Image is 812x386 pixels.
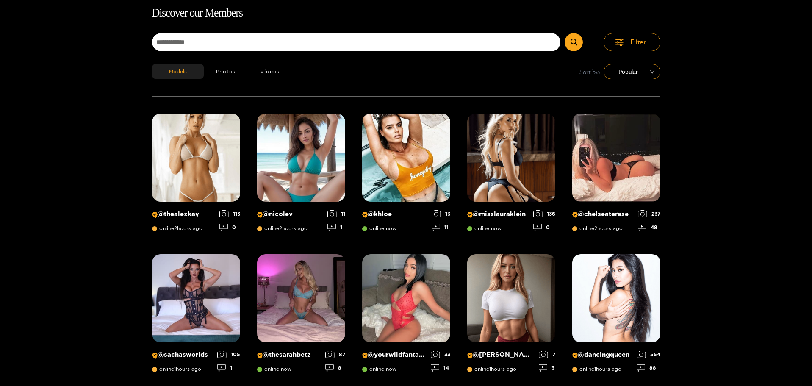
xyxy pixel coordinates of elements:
a: Creator Profile Image: sachasworlds@sachasworldsonline1hours ago1051 [152,254,240,378]
button: Photos [204,64,248,79]
p: @ dancingqueen [572,351,632,359]
div: 11 [327,210,345,217]
div: 3 [539,364,555,372]
div: 88 [637,364,660,372]
div: sort [604,64,660,79]
button: Models [152,64,204,79]
p: @ sachasworlds [152,351,213,359]
img: Creator Profile Image: nicolev [257,114,345,202]
span: online now [362,225,396,231]
p: @ thealexkay_ [152,210,215,218]
div: 136 [533,210,555,217]
img: Creator Profile Image: thealexkay_ [152,114,240,202]
div: 7 [539,351,555,358]
img: Creator Profile Image: misslauraklein [467,114,555,202]
span: online now [467,225,502,231]
p: @ misslauraklein [467,210,529,218]
div: 8 [325,364,345,372]
div: 0 [533,224,555,231]
img: Creator Profile Image: yourwildfantasyy69 [362,254,450,342]
span: online 2 hours ago [572,225,623,231]
div: 1 [327,224,345,231]
p: @ thesarahbetz [257,351,321,359]
a: Creator Profile Image: dancingqueen@dancingqueenonline1hours ago55488 [572,254,660,378]
p: @ yourwildfantasyy69 [362,351,427,359]
a: Creator Profile Image: nicolev@nicolevonline2hours ago111 [257,114,345,237]
span: online now [362,366,396,372]
p: @ chelseaterese [572,210,634,218]
div: 11 [432,224,450,231]
span: online 2 hours ago [152,225,202,231]
a: Creator Profile Image: thesarahbetz@thesarahbetzonline now878 [257,254,345,378]
p: @ nicolev [257,210,323,218]
div: 13 [432,210,450,217]
a: Creator Profile Image: misslauraklein@misslaurakleinonline now1360 [467,114,555,237]
p: @ [PERSON_NAME] [467,351,535,359]
a: Creator Profile Image: michelle@[PERSON_NAME]online1hours ago73 [467,254,555,378]
button: Submit Search [565,33,583,51]
span: Sort by: [579,67,600,77]
div: 33 [431,351,450,358]
div: 14 [431,364,450,372]
div: 1 [217,364,240,372]
a: Creator Profile Image: thealexkay_@thealexkay_online2hours ago1130 [152,114,240,237]
div: 554 [637,351,660,358]
a: Creator Profile Image: chelseaterese@chelseatereseonline2hours ago23748 [572,114,660,237]
span: online now [257,366,291,372]
button: Videos [248,64,292,79]
span: online 1 hours ago [152,366,201,372]
div: 113 [219,210,240,217]
div: 237 [638,210,660,217]
span: online 1 hours ago [572,366,621,372]
span: Filter [630,37,646,47]
div: 0 [219,224,240,231]
img: Creator Profile Image: thesarahbetz [257,254,345,342]
div: 105 [217,351,240,358]
p: @ khloe [362,210,427,218]
img: Creator Profile Image: chelseaterese [572,114,660,202]
a: Creator Profile Image: yourwildfantasyy69@yourwildfantasyy69online now3314 [362,254,450,378]
img: Creator Profile Image: khloe [362,114,450,202]
button: Filter [604,33,660,51]
img: Creator Profile Image: dancingqueen [572,254,660,342]
div: 87 [325,351,345,358]
span: online 1 hours ago [467,366,516,372]
img: Creator Profile Image: michelle [467,254,555,342]
h1: Discover our Members [152,4,660,22]
div: 48 [638,224,660,231]
span: Popular [610,65,654,78]
img: Creator Profile Image: sachasworlds [152,254,240,342]
a: Creator Profile Image: khloe@khloeonline now1311 [362,114,450,237]
span: online 2 hours ago [257,225,308,231]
